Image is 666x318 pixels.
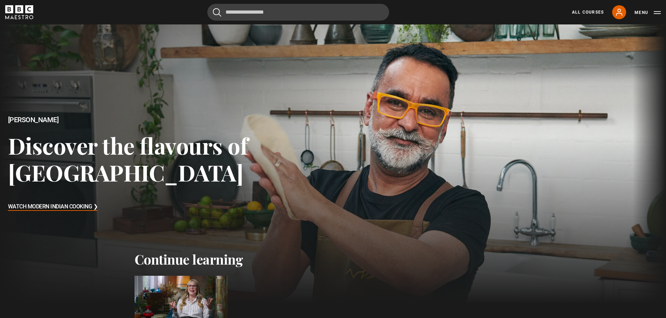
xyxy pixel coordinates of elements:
[5,5,33,19] svg: BBC Maestro
[572,9,604,15] a: All Courses
[135,251,532,267] h2: Continue learning
[213,8,221,17] button: Submit the search query
[8,202,98,212] h3: Watch Modern Indian Cooking ❯
[8,132,267,186] h3: Discover the flavours of [GEOGRAPHIC_DATA]
[207,4,389,21] input: Search
[635,9,661,16] button: Toggle navigation
[8,116,267,124] h2: [PERSON_NAME]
